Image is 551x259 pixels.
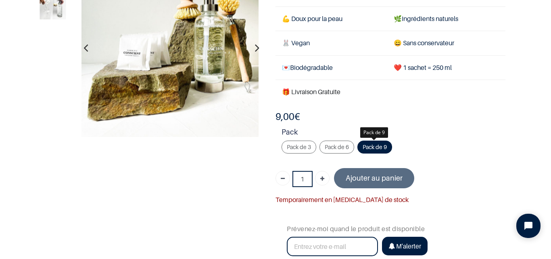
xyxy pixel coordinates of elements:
[363,143,387,150] span: Pack de 9
[282,126,505,141] strong: Pack
[282,63,290,72] span: 💌
[275,55,387,80] td: Biodégradable
[287,143,311,150] span: Pack de 3
[394,39,407,47] span: 😄 S
[360,127,388,138] div: Pack de 9
[275,111,300,122] b: €
[325,143,349,150] span: Pack de 6
[509,207,547,245] iframe: Tidio Chat
[287,211,494,234] div: Prévenez-moi quand le produit est disponible
[275,111,294,122] span: 9,00
[282,39,310,47] span: 🐰 Vegan
[387,31,505,55] td: ans conservateur
[275,171,290,185] a: Supprimer
[282,15,342,23] span: 💪 Doux pour la peau
[394,15,402,23] span: 🌿
[282,88,340,96] font: 🎁 Livraison Gratuite
[315,171,330,185] a: Ajouter
[396,242,421,250] span: M'alerter
[382,237,428,255] button: M'alerter
[387,55,505,80] td: ❤️ 1 sachet = 250 ml
[287,237,378,256] input: Entrez votre e-mail
[275,194,505,205] div: Temporairement en [MEDICAL_DATA] de stock
[387,7,505,31] td: Ingrédients naturels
